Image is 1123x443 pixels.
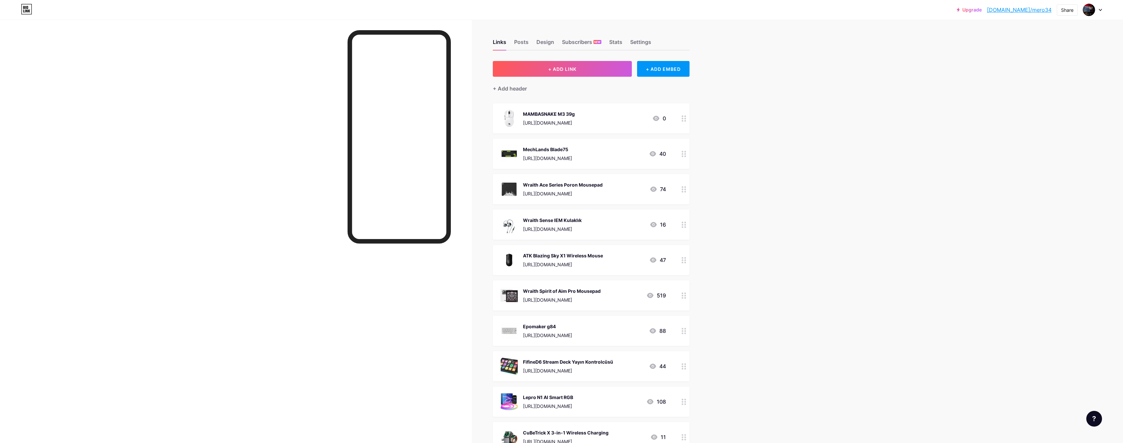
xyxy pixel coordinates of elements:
div: 108 [646,398,666,406]
div: Stats [609,38,622,50]
div: + ADD EMBED [637,61,689,77]
div: [URL][DOMAIN_NAME] [523,190,603,197]
div: Subscribers [562,38,601,50]
div: [URL][DOMAIN_NAME] [523,296,601,303]
div: Design [536,38,554,50]
button: + ADD LINK [493,61,632,77]
div: MAMBASNAKE M3 39g [523,111,575,117]
div: Epomaker g84 [523,323,572,330]
div: Wraith Ace Series Poron Mousepad [523,181,603,188]
div: [URL][DOMAIN_NAME] [523,226,582,232]
div: [URL][DOMAIN_NAME] [523,367,613,374]
div: [URL][DOMAIN_NAME] [523,261,603,268]
div: Lepro N1 AI Smart RGB [523,394,573,401]
div: CuBeTrick X 3-in-1 Wireless Charging [523,429,609,436]
div: 11 [650,433,666,441]
img: Lepro N1 AI Smart RGB [501,393,518,410]
a: [DOMAIN_NAME]/mero34 [987,6,1052,14]
div: Wraith Spirit of Aim Pro Mousepad [523,288,601,294]
div: 74 [650,185,666,193]
span: NEW [594,40,600,44]
div: Share [1061,7,1073,13]
img: FifineD6 Stream Deck Yayın Kontrolcüsü [501,358,518,375]
div: 16 [650,221,666,229]
div: 47 [649,256,666,264]
div: [URL][DOMAIN_NAME] [523,119,575,126]
div: [URL][DOMAIN_NAME] [523,332,572,339]
div: FifineD6 Stream Deck Yayın Kontrolcüsü [523,358,613,365]
img: Wraith Sense IEM Kulaklık [501,216,518,233]
div: 88 [649,327,666,335]
div: 519 [646,292,666,299]
div: ATK Blazing Sky X1 Wireless Mouse [523,252,603,259]
div: [URL][DOMAIN_NAME] [523,155,572,162]
div: + Add header [493,85,527,92]
div: 0 [652,114,666,122]
div: MechLands Blade75 [523,146,572,153]
div: Settings [630,38,651,50]
img: ATK Blazing Sky X1 Wireless Mouse [501,252,518,269]
img: MechLands Blade75 [501,145,518,162]
div: Links [493,38,506,50]
div: 40 [649,150,666,158]
div: [URL][DOMAIN_NAME] [523,403,573,410]
span: + ADD LINK [548,66,576,72]
img: MAMBASNAKE M3 39g [501,110,518,127]
div: Wraith Sense IEM Kulaklık [523,217,582,224]
div: Posts [514,38,529,50]
img: Epomaker g84 [501,322,518,339]
img: mero34 [1083,4,1095,16]
img: Wraith Ace Series Poron Mousepad [501,181,518,198]
div: 44 [649,362,666,370]
img: Wraith Spirit of Aim Pro Mousepad [501,287,518,304]
a: Upgrade [957,7,982,12]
